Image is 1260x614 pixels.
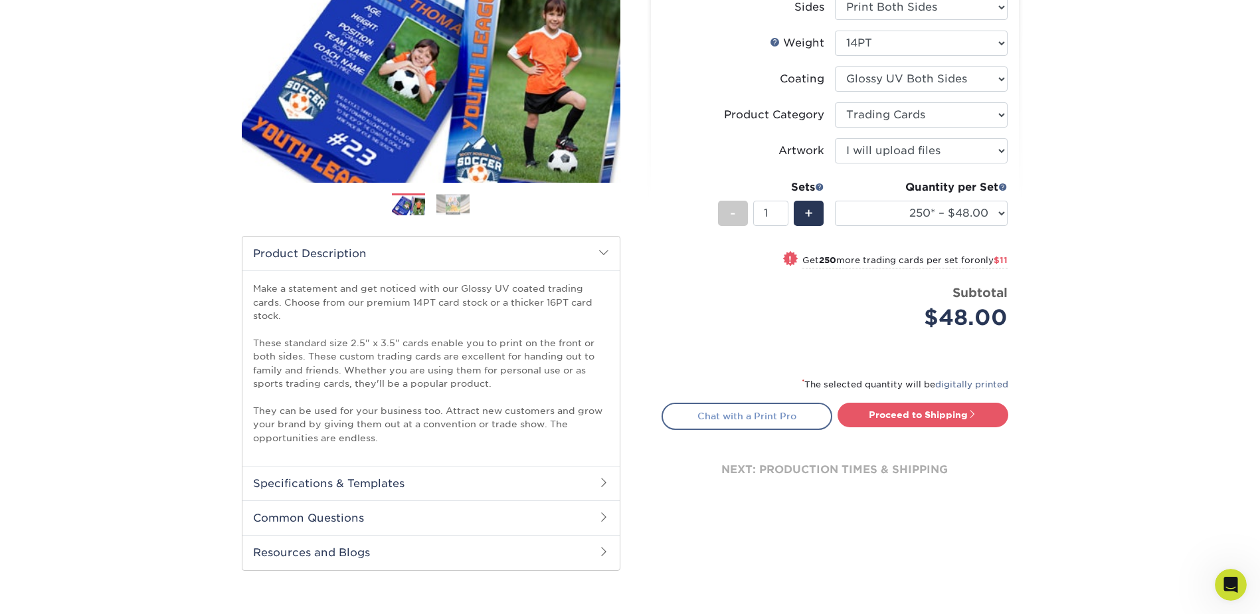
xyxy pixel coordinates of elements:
span: + [804,203,813,223]
button: Upload attachment [21,435,31,446]
button: Home [208,5,233,31]
span: ! [788,253,792,266]
img: Profile image for Avery [38,7,59,29]
div: Quantity per Set [835,179,1008,195]
span: $11 [994,255,1008,265]
img: Trading Cards 02 [436,194,470,215]
strong: 250 [819,255,836,265]
button: go back [9,5,34,31]
a: digitally printed [935,379,1008,389]
a: Chat with a Print Pro [662,403,832,429]
h2: Common Questions [242,500,620,535]
div: Close [233,5,257,29]
strong: Subtotal [952,285,1008,300]
div: Weight [770,35,824,51]
textarea: Message… [11,407,254,430]
img: Trading Cards 01 [392,194,425,217]
button: Send a message… [226,430,249,451]
p: A few minutes [112,17,174,30]
h2: Specifications & Templates [242,466,620,500]
img: Profile image for Irene [56,7,78,29]
h1: Primoprint [102,7,158,17]
div: Product Category [724,107,824,123]
p: Make a statement and get noticed with our Glossy UV coated trading cards. Choose from our premium... [253,282,609,445]
button: Emoji picker [42,435,52,446]
span: only [974,255,1008,265]
button: Start recording [84,435,95,446]
a: Proceed to Shipping [838,403,1008,427]
div: Coating [780,71,824,87]
div: Artwork [778,143,824,159]
img: Profile image for Julie [75,7,96,29]
h2: Product Description [242,237,620,270]
div: $48.00 [845,302,1008,334]
iframe: Intercom live chat [1215,569,1247,601]
button: Gif picker [63,435,74,446]
span: - [730,203,736,223]
small: The selected quantity will be [802,379,1008,389]
div: Sets [718,179,824,195]
small: Get more trading cards per set for [802,255,1008,268]
h2: Resources and Blogs [242,535,620,569]
div: next: production times & shipping [662,430,1008,510]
